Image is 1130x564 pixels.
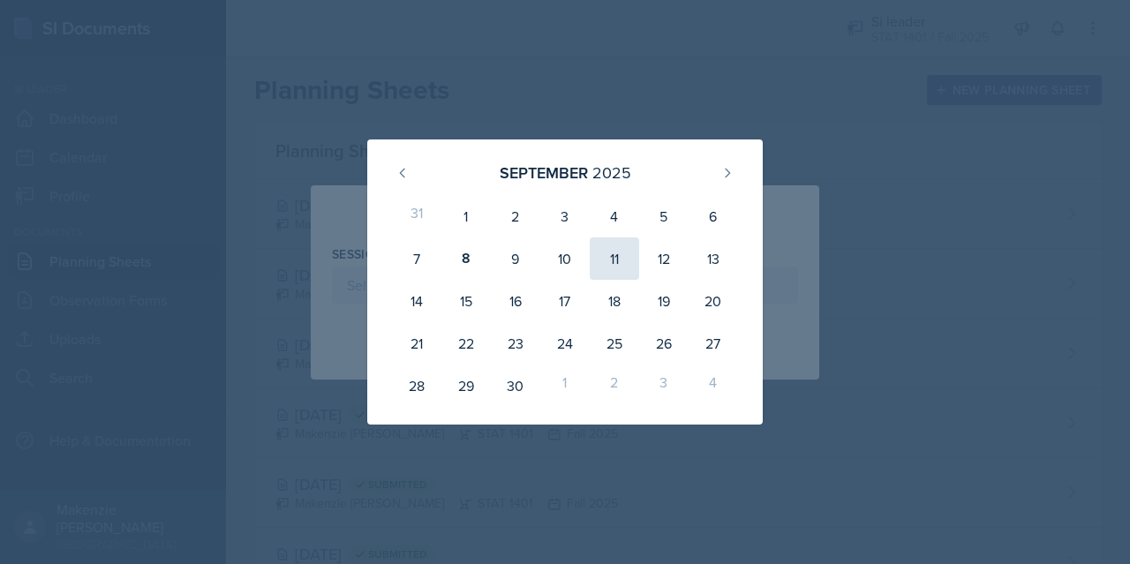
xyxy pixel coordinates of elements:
div: 25 [590,322,639,365]
div: 14 [392,280,441,322]
div: 5 [639,195,689,237]
div: 7 [392,237,441,280]
div: 26 [639,322,689,365]
div: 30 [491,365,540,407]
div: 13 [689,237,738,280]
div: 20 [689,280,738,322]
div: 21 [392,322,441,365]
div: 29 [441,365,491,407]
div: 9 [491,237,540,280]
div: 27 [689,322,738,365]
div: 17 [540,280,590,322]
div: 16 [491,280,540,322]
div: 1 [441,195,491,237]
div: 31 [392,195,441,237]
div: September [500,161,588,184]
div: 18 [590,280,639,322]
div: 4 [689,365,738,407]
div: 2 [590,365,639,407]
div: 3 [540,195,590,237]
div: 2 [491,195,540,237]
div: 28 [392,365,441,407]
div: 2025 [592,161,631,184]
div: 22 [441,322,491,365]
div: 12 [639,237,689,280]
div: 6 [689,195,738,237]
div: 24 [540,322,590,365]
div: 23 [491,322,540,365]
div: 3 [639,365,689,407]
div: 8 [441,237,491,280]
div: 4 [590,195,639,237]
div: 10 [540,237,590,280]
div: 1 [540,365,590,407]
div: 11 [590,237,639,280]
div: 19 [639,280,689,322]
div: 15 [441,280,491,322]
